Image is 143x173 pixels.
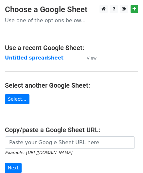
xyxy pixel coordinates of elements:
h4: Copy/paste a Google Sheet URL: [5,126,138,134]
input: Next [5,163,22,173]
h3: Choose a Google Sheet [5,5,138,14]
h4: Select another Google Sheet: [5,81,138,89]
a: View [80,55,97,61]
small: View [87,56,97,61]
h4: Use a recent Google Sheet: [5,44,138,52]
p: Use one of the options below... [5,17,138,24]
a: Select... [5,94,29,104]
a: Untitled spreadsheet [5,55,63,61]
input: Paste your Google Sheet URL here [5,136,135,149]
small: Example: [URL][DOMAIN_NAME] [5,150,72,155]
